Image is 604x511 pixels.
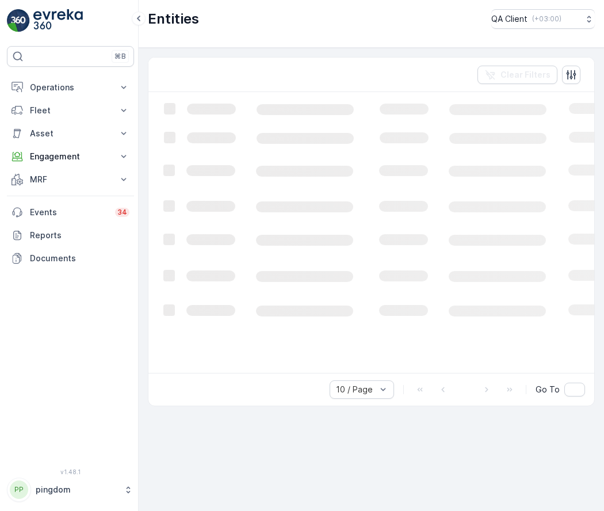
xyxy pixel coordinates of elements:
span: Go To [536,384,560,395]
button: Operations [7,76,134,99]
a: Events34 [7,201,134,224]
button: Clear Filters [477,66,557,84]
p: Fleet [30,105,111,116]
a: Documents [7,247,134,270]
p: pingdom [36,484,118,495]
p: Engagement [30,151,111,162]
p: ⌘B [114,52,126,61]
p: Entities [148,10,199,28]
p: Clear Filters [500,69,551,81]
button: PPpingdom [7,478,134,502]
p: Reports [30,230,129,241]
img: logo [7,9,30,32]
p: ( +03:00 ) [532,14,561,24]
p: Operations [30,82,111,93]
p: 34 [117,208,127,217]
p: Asset [30,128,111,139]
button: Asset [7,122,134,145]
button: MRF [7,168,134,191]
p: MRF [30,174,111,185]
p: QA Client [491,13,527,25]
button: QA Client(+03:00) [491,9,595,29]
div: PP [10,481,28,499]
p: Documents [30,253,129,264]
span: v 1.48.1 [7,468,134,475]
button: Engagement [7,145,134,168]
a: Reports [7,224,134,247]
button: Fleet [7,99,134,122]
img: logo_light-DOdMpM7g.png [33,9,83,32]
p: Events [30,207,108,218]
